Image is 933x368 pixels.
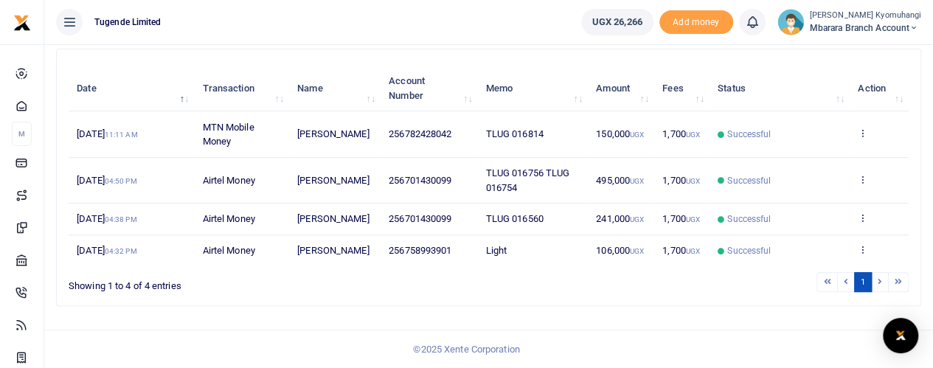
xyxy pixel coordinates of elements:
[77,175,136,186] span: [DATE]
[13,14,31,32] img: logo-small
[13,16,31,27] a: logo-small logo-large logo-large
[486,167,570,193] span: TLUG 016756 TLUG 016754
[203,122,254,147] span: MTN Mobile Money
[381,66,478,111] th: Account Number: activate to sort column ascending
[662,175,700,186] span: 1,700
[596,213,644,224] span: 241,000
[105,131,138,139] small: 11:11 AM
[630,177,644,185] small: UGX
[662,245,700,256] span: 1,700
[850,66,909,111] th: Action: activate to sort column ascending
[630,215,644,223] small: UGX
[289,66,381,111] th: Name: activate to sort column ascending
[77,245,136,256] span: [DATE]
[194,66,289,111] th: Transaction: activate to sort column ascending
[727,174,771,187] span: Successful
[883,318,918,353] div: Open Intercom Messenger
[389,213,451,224] span: 256701430099
[77,213,136,224] span: [DATE]
[77,128,137,139] span: [DATE]
[727,244,771,257] span: Successful
[596,175,644,186] span: 495,000
[777,9,804,35] img: profile-user
[659,10,733,35] span: Add money
[486,128,544,139] span: TLUG 016814
[810,10,921,22] small: [PERSON_NAME] Kyomuhangi
[630,131,644,139] small: UGX
[686,177,700,185] small: UGX
[686,131,700,139] small: UGX
[662,128,700,139] span: 1,700
[389,175,451,186] span: 256701430099
[105,247,137,255] small: 04:32 PM
[477,66,588,111] th: Memo: activate to sort column ascending
[659,15,733,27] a: Add money
[69,271,413,294] div: Showing 1 to 4 of 4 entries
[810,21,921,35] span: Mbarara Branch account
[581,9,653,35] a: UGX 26,266
[777,9,921,35] a: profile-user [PERSON_NAME] Kyomuhangi Mbarara Branch account
[297,128,369,139] span: [PERSON_NAME]
[686,215,700,223] small: UGX
[89,15,167,29] span: Tugende Limited
[575,9,659,35] li: Wallet ballance
[297,213,369,224] span: [PERSON_NAME]
[297,175,369,186] span: [PERSON_NAME]
[105,215,137,223] small: 04:38 PM
[592,15,642,29] span: UGX 26,266
[203,175,255,186] span: Airtel Money
[659,10,733,35] li: Toup your wallet
[389,245,451,256] span: 256758993901
[486,245,507,256] span: Light
[727,128,771,141] span: Successful
[588,66,654,111] th: Amount: activate to sort column ascending
[596,245,644,256] span: 106,000
[854,272,872,292] a: 1
[69,66,194,111] th: Date: activate to sort column descending
[596,128,644,139] span: 150,000
[203,245,255,256] span: Airtel Money
[486,213,544,224] span: TLUG 016560
[203,213,255,224] span: Airtel Money
[297,245,369,256] span: [PERSON_NAME]
[389,128,451,139] span: 256782428042
[12,122,32,146] li: M
[710,66,850,111] th: Status: activate to sort column ascending
[630,247,644,255] small: UGX
[686,247,700,255] small: UGX
[662,213,700,224] span: 1,700
[654,66,710,111] th: Fees: activate to sort column ascending
[105,177,137,185] small: 04:50 PM
[727,212,771,226] span: Successful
